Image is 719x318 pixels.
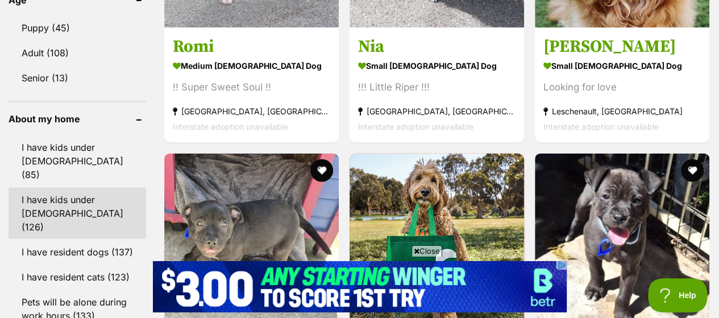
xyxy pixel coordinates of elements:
span: Interstate adoption unavailable [543,122,659,131]
div: !! Super Sweet Soul !! [173,80,330,95]
strong: Leschenault, [GEOGRAPHIC_DATA] [543,104,701,119]
a: Adult (108) [9,41,146,65]
a: Puppy (45) [9,16,146,40]
button: favourite [681,159,704,182]
h3: Romi [173,36,330,57]
strong: [GEOGRAPHIC_DATA], [GEOGRAPHIC_DATA] [358,104,516,119]
span: Interstate adoption unavailable [358,122,473,131]
div: Looking for love [543,80,701,95]
a: [PERSON_NAME] small [DEMOGRAPHIC_DATA] Dog Looking for love Leschenault, [GEOGRAPHIC_DATA] Inters... [535,27,709,143]
iframe: Help Scout Beacon - Open [648,278,708,312]
a: Senior (13) [9,66,146,90]
iframe: Advertisement [153,261,567,312]
a: I have kids under [DEMOGRAPHIC_DATA] (126) [9,188,146,239]
button: favourite [310,159,333,182]
div: !!! Little Riper !!! [358,80,516,95]
a: I have kids under [DEMOGRAPHIC_DATA] (85) [9,135,146,187]
span: Close [412,245,442,257]
header: About my home [9,114,146,124]
span: Interstate adoption unavailable [173,122,288,131]
strong: [GEOGRAPHIC_DATA], [GEOGRAPHIC_DATA] [173,104,330,119]
a: Nia small [DEMOGRAPHIC_DATA] Dog !!! Little Riper !!! [GEOGRAPHIC_DATA], [GEOGRAPHIC_DATA] Inters... [350,27,524,143]
a: Romi medium [DEMOGRAPHIC_DATA] Dog !! Super Sweet Soul !! [GEOGRAPHIC_DATA], [GEOGRAPHIC_DATA] In... [164,27,339,143]
strong: small [DEMOGRAPHIC_DATA] Dog [358,57,516,74]
strong: medium [DEMOGRAPHIC_DATA] Dog [173,57,330,74]
strong: small [DEMOGRAPHIC_DATA] Dog [543,57,701,74]
a: I have resident dogs (137) [9,240,146,264]
h3: [PERSON_NAME] [543,36,701,57]
a: I have resident cats (123) [9,265,146,289]
h3: Nia [358,36,516,57]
